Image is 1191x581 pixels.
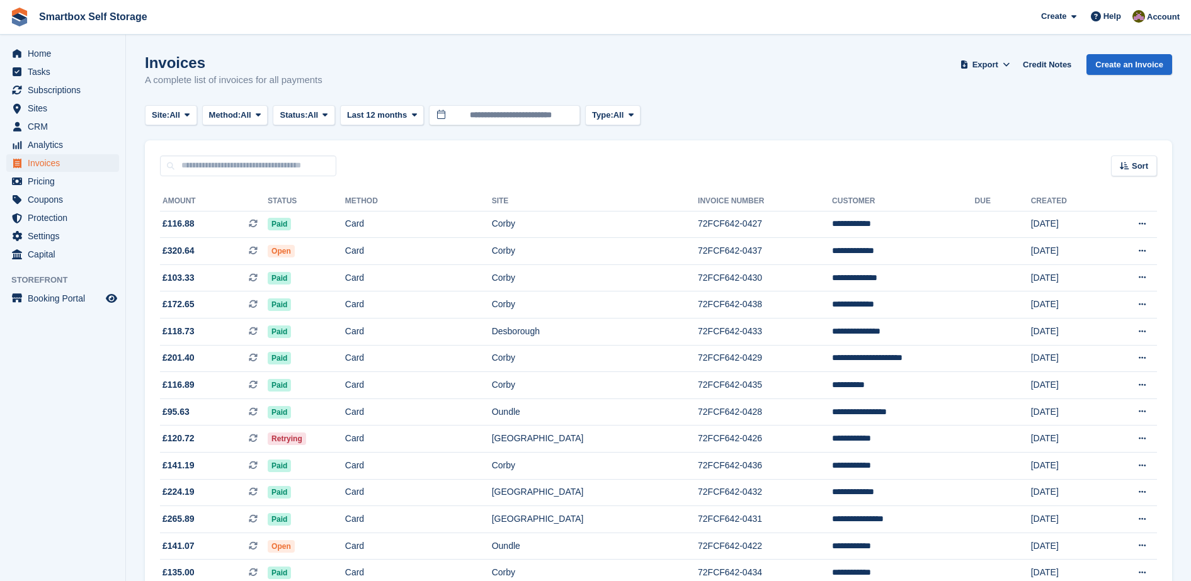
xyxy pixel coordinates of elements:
td: [DATE] [1031,372,1104,399]
a: menu [6,209,119,227]
span: £118.73 [162,325,195,338]
td: [DATE] [1031,533,1104,560]
span: Booking Portal [28,290,103,307]
td: Card [345,506,492,533]
td: Card [345,264,492,291]
span: £224.19 [162,485,195,499]
td: [GEOGRAPHIC_DATA] [492,479,698,506]
a: menu [6,99,119,117]
span: £265.89 [162,512,195,526]
td: Card [345,291,492,319]
span: Subscriptions [28,81,103,99]
td: 72FCF642-0429 [698,345,832,372]
span: Type: [592,109,613,121]
td: [DATE] [1031,398,1104,426]
span: Analytics [28,136,103,154]
td: [DATE] [1031,264,1104,291]
span: Open [268,540,295,553]
span: Paid [268,379,291,392]
span: Paid [268,513,291,526]
a: menu [6,45,119,62]
span: Coupons [28,191,103,208]
td: 72FCF642-0433 [698,319,832,346]
th: Invoice Number [698,191,832,212]
span: £320.64 [162,244,195,257]
p: A complete list of invoices for all payments [145,73,322,87]
span: Paid [268,298,291,311]
span: £141.19 [162,459,195,472]
button: Method: All [202,105,268,126]
td: [DATE] [1031,506,1104,533]
a: menu [6,245,119,263]
a: menu [6,227,119,245]
span: Last 12 months [347,109,407,121]
span: Storefront [11,274,125,286]
th: Status [268,191,345,212]
th: Method [345,191,492,212]
span: Invoices [28,154,103,172]
td: Card [345,453,492,480]
span: Paid [268,567,291,579]
td: Card [345,533,492,560]
a: menu [6,118,119,135]
td: 72FCF642-0430 [698,264,832,291]
td: Oundle [492,398,698,426]
span: £120.72 [162,432,195,445]
td: 72FCF642-0435 [698,372,832,399]
span: Create [1041,10,1066,23]
td: Desborough [492,319,698,346]
span: Site: [152,109,169,121]
td: Card [345,319,492,346]
td: Corby [492,264,698,291]
span: £103.33 [162,271,195,285]
span: All [169,109,180,121]
span: £172.65 [162,298,195,311]
button: Site: All [145,105,197,126]
td: 72FCF642-0437 [698,238,832,265]
img: Kayleigh Devlin [1132,10,1145,23]
td: Card [345,426,492,453]
span: Sort [1132,160,1148,172]
button: Last 12 months [340,105,424,126]
th: Created [1031,191,1104,212]
td: Corby [492,345,698,372]
h1: Invoices [145,54,322,71]
td: Oundle [492,533,698,560]
span: Export [972,59,998,71]
span: £201.40 [162,351,195,364]
td: Corby [492,238,698,265]
span: Capital [28,245,103,263]
span: Paid [268,486,291,499]
a: Smartbox Self Storage [34,6,152,27]
span: £116.89 [162,378,195,392]
span: Tasks [28,63,103,81]
span: Status: [280,109,307,121]
td: 72FCF642-0438 [698,291,832,319]
td: Card [345,211,492,238]
span: Sites [28,99,103,117]
a: menu [6,290,119,307]
a: Credit Notes [1018,54,1076,75]
td: 72FCF642-0426 [698,426,832,453]
span: Paid [268,406,291,419]
td: [GEOGRAPHIC_DATA] [492,426,698,453]
td: 72FCF642-0436 [698,453,832,480]
span: £135.00 [162,566,195,579]
td: 72FCF642-0422 [698,533,832,560]
span: Account [1147,11,1180,23]
td: [DATE] [1031,319,1104,346]
button: Export [957,54,1013,75]
span: Method: [209,109,241,121]
span: Paid [268,272,291,285]
a: menu [6,81,119,99]
td: [DATE] [1031,291,1104,319]
a: Preview store [104,291,119,306]
span: All [308,109,319,121]
button: Type: All [585,105,641,126]
td: 72FCF642-0432 [698,479,832,506]
td: [DATE] [1031,345,1104,372]
a: menu [6,172,119,190]
td: Card [345,372,492,399]
span: Open [268,245,295,257]
span: Paid [268,218,291,230]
